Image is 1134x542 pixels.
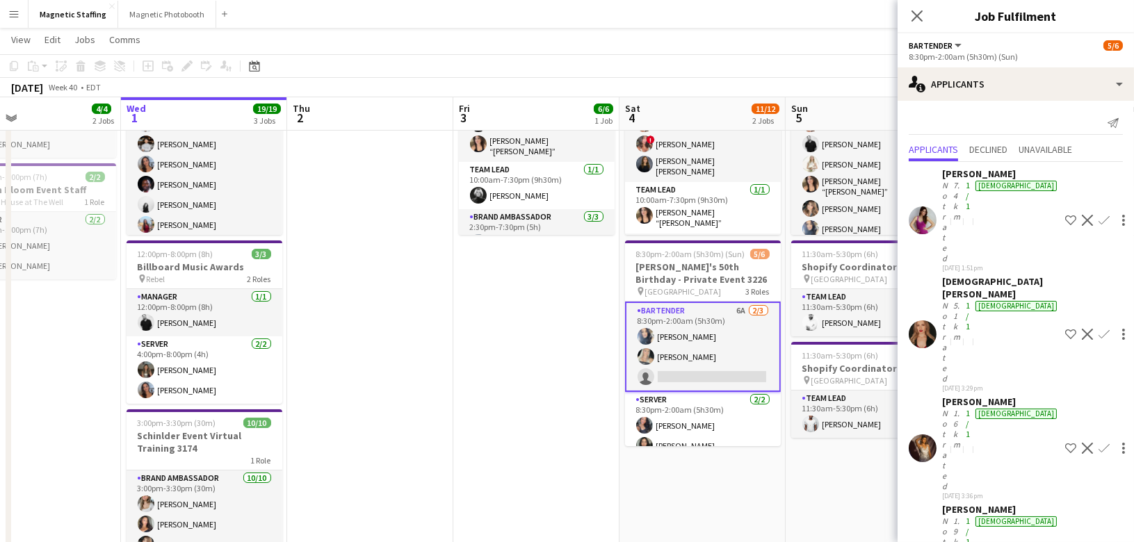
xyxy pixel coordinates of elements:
[975,301,1057,311] div: [DEMOGRAPHIC_DATA]
[942,491,1060,500] div: [DATE] 3:36pm
[966,408,970,439] app-skills-label: 1/1
[46,82,81,92] span: Week 40
[74,33,95,46] span: Jobs
[966,300,970,331] app-skills-label: 1/1
[86,82,101,92] div: EDT
[118,1,216,28] button: Magnetic Photobooth
[942,384,1060,393] div: [DATE] 3:29pm
[942,395,1060,408] div: [PERSON_NAME]
[6,31,36,49] a: View
[909,40,964,51] button: Bartender
[11,33,31,46] span: View
[39,31,66,49] a: Edit
[909,51,1123,62] div: 8:30pm-2:00am (5h30m) (Sun)
[69,31,101,49] a: Jobs
[29,1,118,28] button: Magnetic Staffing
[898,7,1134,25] h3: Job Fulfilment
[975,409,1057,419] div: [DEMOGRAPHIC_DATA]
[950,408,963,491] div: 1.6km
[44,33,60,46] span: Edit
[975,516,1057,527] div: [DEMOGRAPHIC_DATA]
[942,263,1060,272] div: [DATE] 1:51pm
[942,275,1060,300] div: [DEMOGRAPHIC_DATA][PERSON_NAME]
[966,180,970,211] app-skills-label: 1/1
[975,181,1057,191] div: [DEMOGRAPHIC_DATA]
[942,503,1060,516] div: [PERSON_NAME]
[1103,40,1123,51] span: 5/6
[942,180,950,263] div: Not rated
[942,300,950,384] div: Not rated
[104,31,146,49] a: Comms
[898,67,1134,101] div: Applicants
[950,300,963,384] div: 5.1km
[942,408,950,491] div: Not rated
[909,145,958,154] span: Applicants
[11,81,43,95] div: [DATE]
[909,40,953,51] span: Bartender
[942,167,1060,180] div: [PERSON_NAME]
[950,180,963,263] div: 7.4km
[1019,145,1072,154] span: Unavailable
[969,145,1007,154] span: Declined
[109,33,140,46] span: Comms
